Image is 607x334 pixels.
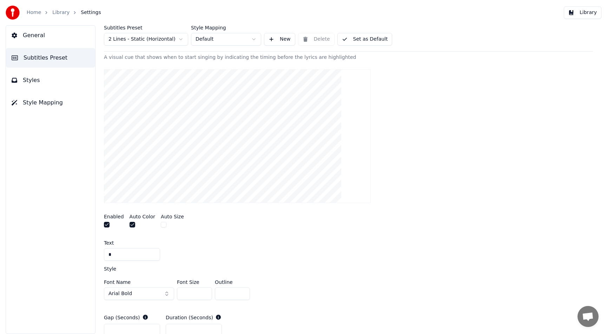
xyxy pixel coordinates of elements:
button: New [264,33,295,46]
label: Style [104,266,116,271]
img: youka [6,6,20,20]
label: Duration (Seconds) [166,315,213,320]
label: Style Mapping [191,25,261,30]
label: Enabled [104,214,124,219]
label: Auto Color [130,214,156,219]
button: Style Mapping [6,93,95,113]
button: Subtitles Preset [6,48,95,68]
label: Font Size [177,280,212,285]
div: A visual cue that shows when to start singing by indicating the timing before the lyrics are high... [104,54,593,61]
a: Home [27,9,41,16]
label: Subtitles Preset [104,25,188,30]
label: Outline [215,280,250,285]
span: Settings [81,9,101,16]
span: Styles [23,76,40,84]
span: Arial Bold [108,290,132,297]
a: Library [52,9,70,16]
button: Styles [6,70,95,90]
label: Text [104,240,114,245]
button: Library [564,6,601,19]
span: General [23,31,45,40]
label: Gap (Seconds) [104,315,140,320]
button: General [6,26,95,45]
button: Set as Default [337,33,392,46]
div: Open chat [578,306,599,327]
span: Subtitles Preset [24,54,67,62]
nav: breadcrumb [27,9,101,16]
label: Auto Size [161,214,184,219]
span: Style Mapping [23,98,63,107]
label: Font Name [104,280,174,285]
